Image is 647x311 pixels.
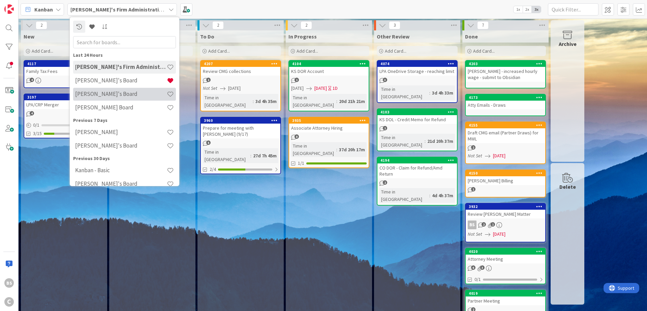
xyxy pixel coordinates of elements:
[289,61,369,67] div: 4104
[201,67,280,76] div: Review CMG collections
[253,98,254,105] span: :
[210,166,216,173] span: 2/4
[289,124,369,132] div: Associate Attorney Hiring
[33,130,42,137] span: 3/15
[201,61,280,76] div: 4207Review CMG collections
[30,111,34,115] span: 4
[466,176,545,185] div: [PERSON_NAME] Billing
[429,192,430,199] span: :
[377,33,409,40] span: Other Review
[377,115,457,124] div: KS DOL - Credit Memo for Refund
[27,61,104,66] div: 4117
[298,160,304,167] span: 1/1
[466,255,545,263] div: Attorney Meeting
[73,117,176,124] div: Previous 7 Days
[468,153,482,159] i: Not Set
[4,278,14,288] div: BS
[24,94,104,109] div: 3197LPA/CRP Merger
[383,180,387,185] span: 2
[75,90,167,97] h4: [PERSON_NAME]'s Board
[288,33,317,40] span: In Progress
[4,4,14,14] img: Visit kanbanzone.com
[466,249,545,263] div: 4020Attorney Meeting
[73,52,176,59] div: Last 24 Hours
[337,146,367,153] div: 37d 20h 17m
[75,142,167,149] h4: [PERSON_NAME]'s Board
[523,6,532,13] span: 2x
[473,48,495,54] span: Add Card...
[24,67,104,76] div: Family Tax Fees
[468,221,476,229] div: BS
[200,33,214,40] span: To Do
[24,121,104,129] div: 0/1
[471,187,475,191] span: 1
[4,297,14,307] div: C
[466,61,545,82] div: 4203[PERSON_NAME] - increased hourly wage - submit to Obsidian
[380,158,457,163] div: 4194
[466,290,545,305] div: 4019Partner Meeting
[379,134,425,149] div: Time in [GEOGRAPHIC_DATA]
[468,231,482,237] i: Not Set
[377,61,457,67] div: 4074
[465,33,478,40] span: Done
[377,163,457,178] div: CO DOR - Claim for Refund/Amd Return
[469,204,545,209] div: 3932
[337,98,367,105] div: 20d 21h 21m
[203,94,253,109] div: Time in [GEOGRAPHIC_DATA]
[383,78,387,82] span: 3
[466,95,545,109] div: 4173Atty Emails - Draws
[14,1,31,9] span: Support
[336,98,337,105] span: :
[75,77,167,84] h4: [PERSON_NAME]'s Board
[548,3,598,16] input: Quick Filter...
[377,157,457,163] div: 4194
[466,101,545,109] div: Atty Emails - Draws
[203,148,250,163] div: Time in [GEOGRAPHIC_DATA]
[430,192,455,199] div: 4d 4h 37m
[206,78,211,82] span: 1
[377,109,457,115] div: 4103
[250,152,251,159] span: :
[480,265,485,270] span: 3
[289,118,369,124] div: 3935
[466,210,545,218] div: Review [PERSON_NAME] Matter
[291,85,304,92] span: [DATE]
[429,89,430,97] span: :
[466,204,545,218] div: 3932Review [PERSON_NAME] Matter
[27,95,104,100] div: 3197
[291,94,336,109] div: Time in [GEOGRAPHIC_DATA]
[34,5,53,14] span: Kanban
[377,109,457,124] div: 4103KS DOL - Credit Memo for Refund
[292,61,369,66] div: 4104
[297,48,318,54] span: Add Card...
[491,222,495,227] span: 1
[469,95,545,100] div: 4173
[466,122,545,143] div: 4155Draft CMG email (Partner Draws) for MWL
[75,180,167,187] h4: [PERSON_NAME]'s Board
[430,89,455,97] div: 3d 4h 33m
[24,61,104,76] div: 4117Family Tax Fees
[289,67,369,76] div: KS DOR Account
[75,167,167,174] h4: Kanban - Basic
[471,145,475,150] span: 2
[379,188,429,203] div: Time in [GEOGRAPHIC_DATA]
[228,85,241,92] span: [DATE]
[493,231,505,238] span: [DATE]
[377,157,457,178] div: 4194CO DOR - Claim for Refund/Amd Return
[24,94,104,100] div: 3197
[204,61,280,66] div: 4207
[292,118,369,123] div: 3935
[477,21,489,29] span: 7
[383,126,387,130] span: 1
[289,61,369,76] div: 4104KS DOR Account
[559,40,577,48] div: Archive
[201,124,280,138] div: Prepare for meeting with [PERSON_NAME] (9/17)
[208,48,230,54] span: Add Card...
[469,123,545,128] div: 4155
[24,61,104,67] div: 4117
[212,21,224,29] span: 2
[75,104,167,111] h4: [PERSON_NAME] Board
[301,21,312,29] span: 2
[336,146,337,153] span: :
[314,85,327,92] span: [DATE]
